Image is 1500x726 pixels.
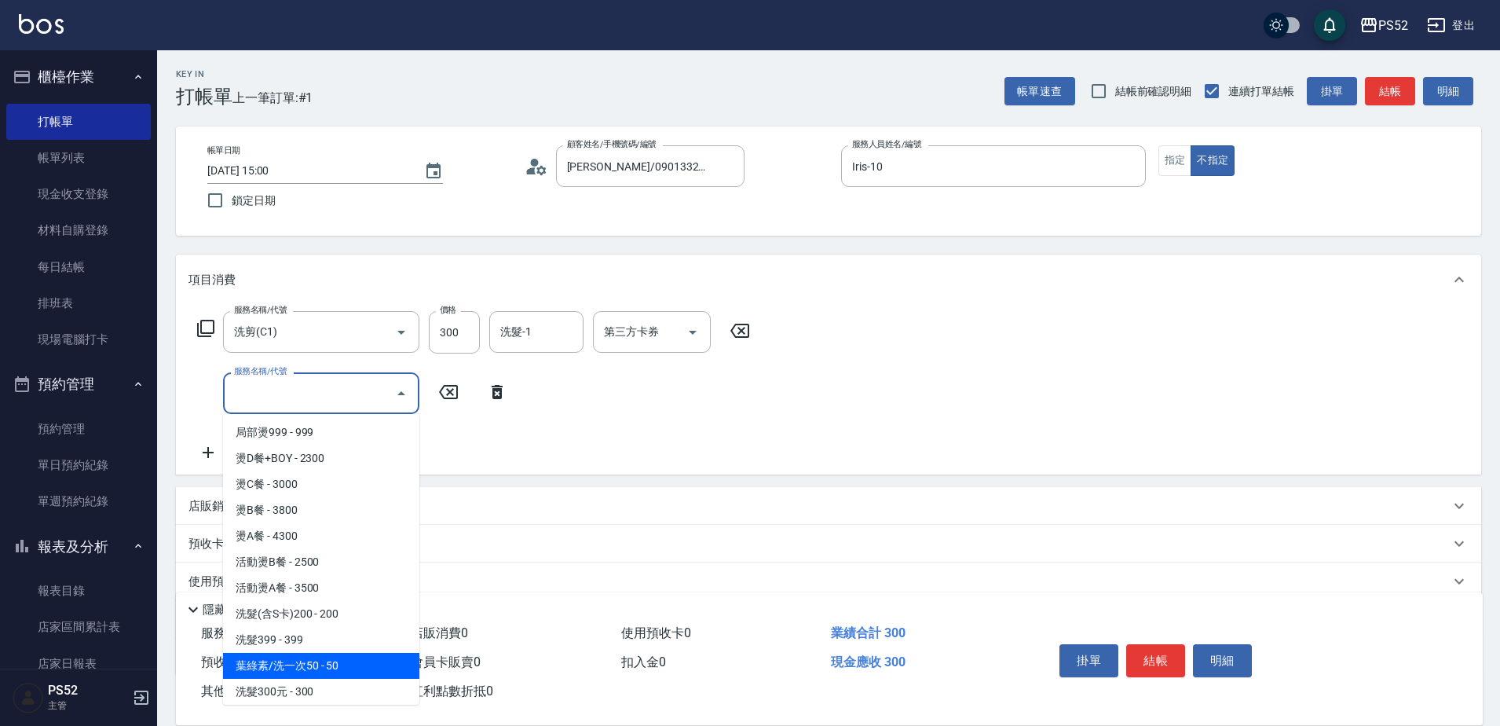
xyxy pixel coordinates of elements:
button: Open [389,320,414,345]
a: 單週預約紀錄 [6,483,151,519]
a: 店家區間累計表 [6,609,151,645]
button: 明細 [1193,644,1252,677]
span: 活動燙B餐 - 2500 [223,549,419,575]
div: 預收卡販賣 [176,525,1481,563]
span: 連續打單結帳 [1228,83,1294,100]
span: 洗髮300元 - 300 [223,679,419,705]
input: YYYY/MM/DD hh:mm [207,158,408,184]
label: 服務名稱/代號 [234,365,287,377]
span: 洗髮(含S卡)200 - 200 [223,601,419,627]
p: 店販銷售 [188,498,236,515]
a: 排班表 [6,285,151,321]
span: 業績合計 300 [831,625,905,640]
button: 櫃檯作業 [6,57,151,97]
span: 局部燙999 - 999 [223,420,419,445]
label: 顧客姓名/手機號碼/編號 [567,138,657,150]
a: 材料自購登錄 [6,212,151,248]
a: 每日結帳 [6,249,151,285]
button: 掛單 [1059,644,1118,677]
span: 活動燙A餐 - 3500 [223,575,419,601]
button: 不指定 [1191,145,1235,176]
p: 使用預收卡 [188,574,247,590]
button: 指定 [1158,145,1192,176]
span: 葉綠素/洗一次50 - 50 [223,653,419,679]
button: Choose date, selected date is 2025-09-24 [415,152,452,190]
p: 主管 [48,698,128,713]
span: 現金應收 300 [831,654,905,669]
button: 結帳 [1126,644,1185,677]
h2: Key In [176,69,232,79]
button: 登出 [1421,11,1481,40]
button: 明細 [1423,77,1473,106]
span: 店販消費 0 [411,625,468,640]
label: 帳單日期 [207,145,240,156]
button: Close [389,381,414,406]
button: 預約管理 [6,364,151,405]
button: PS52 [1353,9,1414,42]
a: 現場電腦打卡 [6,321,151,357]
img: Logo [19,14,64,34]
span: 上一筆訂單:#1 [232,88,313,108]
h3: 打帳單 [176,86,232,108]
div: 使用預收卡 [176,563,1481,600]
a: 店家日報表 [6,646,151,682]
a: 現金收支登錄 [6,176,151,212]
span: 洗髮399 - 399 [223,627,419,653]
span: 燙C餐 - 3000 [223,471,419,497]
a: 單日預約紀錄 [6,447,151,483]
button: 帳單速查 [1004,77,1075,106]
span: 燙D餐+BOY - 2300 [223,445,419,471]
div: 項目消費 [176,255,1481,305]
span: 結帳前確認明細 [1115,83,1192,100]
span: 服務消費 300 [201,625,273,640]
label: 價格 [440,304,456,316]
div: PS52 [1378,16,1408,35]
p: 隱藏業績明細 [203,602,273,618]
h5: PS52 [48,683,128,698]
p: 項目消費 [188,272,236,288]
a: 打帳單 [6,104,151,140]
img: Person [13,682,44,713]
button: save [1314,9,1345,41]
label: 服務人員姓名/編號 [852,138,921,150]
span: 使用預收卡 0 [621,625,691,640]
span: 扣入金 0 [621,654,666,669]
button: 報表及分析 [6,526,151,567]
span: 預收卡販賣 0 [201,654,271,669]
a: 報表目錄 [6,573,151,609]
span: 其他付款方式 0 [201,684,284,698]
label: 服務名稱/代號 [234,304,287,316]
a: 帳單列表 [6,140,151,176]
span: 燙A餐 - 4300 [223,523,419,549]
span: 會員卡販賣 0 [411,654,481,669]
span: 紅利點數折抵 0 [411,684,493,698]
div: 店販銷售 [176,487,1481,525]
p: 預收卡販賣 [188,536,247,552]
span: 鎖定日期 [232,192,276,209]
button: 掛單 [1307,77,1357,106]
button: 結帳 [1365,77,1415,106]
a: 預約管理 [6,411,151,447]
button: Open [680,320,705,345]
span: 燙B餐 - 3800 [223,497,419,523]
